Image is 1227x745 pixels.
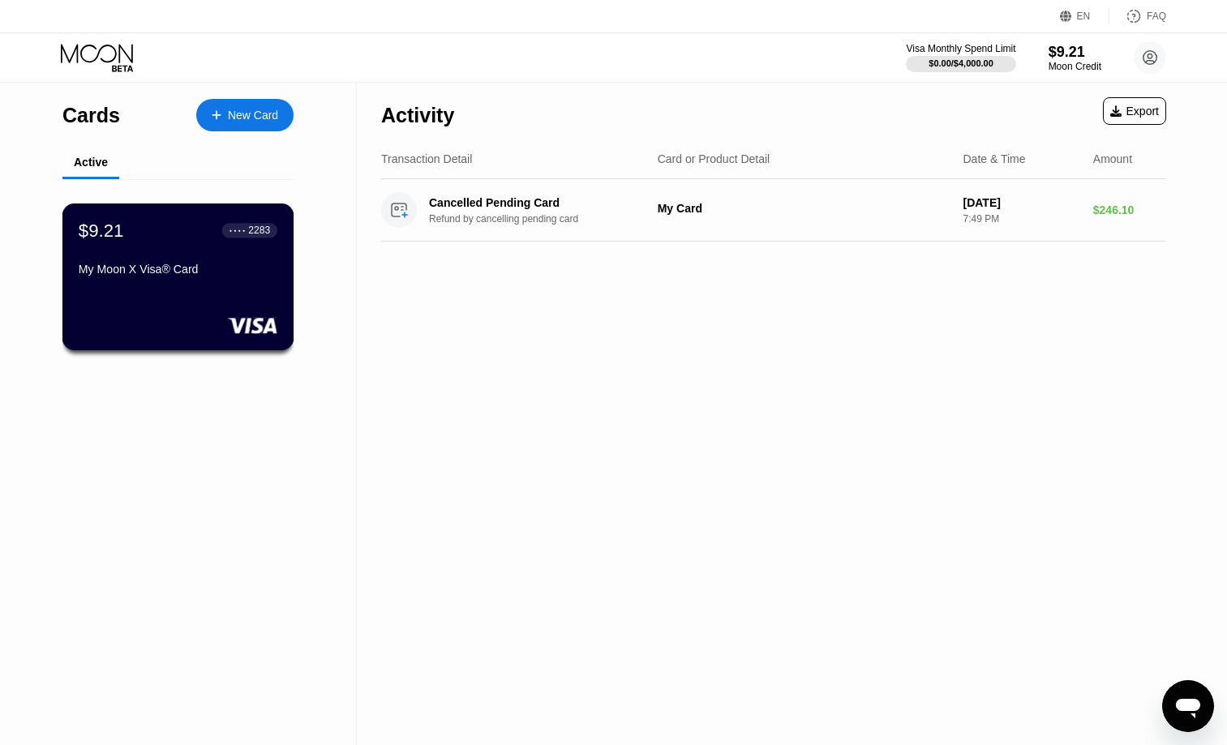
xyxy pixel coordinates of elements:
[248,225,270,236] div: 2283
[79,220,124,241] div: $9.21
[1110,105,1159,118] div: Export
[429,213,666,225] div: Refund by cancelling pending card
[1093,203,1166,216] div: $246.10
[63,204,293,349] div: $9.21● ● ● ●2283My Moon X Visa® Card
[74,156,108,169] div: Active
[1109,8,1166,24] div: FAQ
[658,202,950,215] div: My Card
[929,58,993,68] div: $0.00 / $4,000.00
[230,228,246,233] div: ● ● ● ●
[906,43,1015,54] div: Visa Monthly Spend Limit
[381,104,454,127] div: Activity
[1103,97,1166,125] div: Export
[963,213,1079,225] div: 7:49 PM
[963,152,1025,165] div: Date & Time
[1162,680,1214,732] iframe: Кнопка запуска окна обмена сообщениями
[381,179,1166,242] div: Cancelled Pending CardRefund by cancelling pending cardMy Card[DATE]7:49 PM$246.10
[1060,8,1109,24] div: EN
[1077,11,1091,22] div: EN
[1049,61,1101,72] div: Moon Credit
[1049,44,1101,72] div: $9.21Moon Credit
[196,99,294,131] div: New Card
[1049,44,1101,61] div: $9.21
[429,196,650,209] div: Cancelled Pending Card
[381,152,472,165] div: Transaction Detail
[1147,11,1166,22] div: FAQ
[79,263,277,276] div: My Moon X Visa® Card
[906,43,1015,72] div: Visa Monthly Spend Limit$0.00/$4,000.00
[963,196,1079,209] div: [DATE]
[228,109,278,122] div: New Card
[658,152,770,165] div: Card or Product Detail
[1093,152,1132,165] div: Amount
[62,104,120,127] div: Cards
